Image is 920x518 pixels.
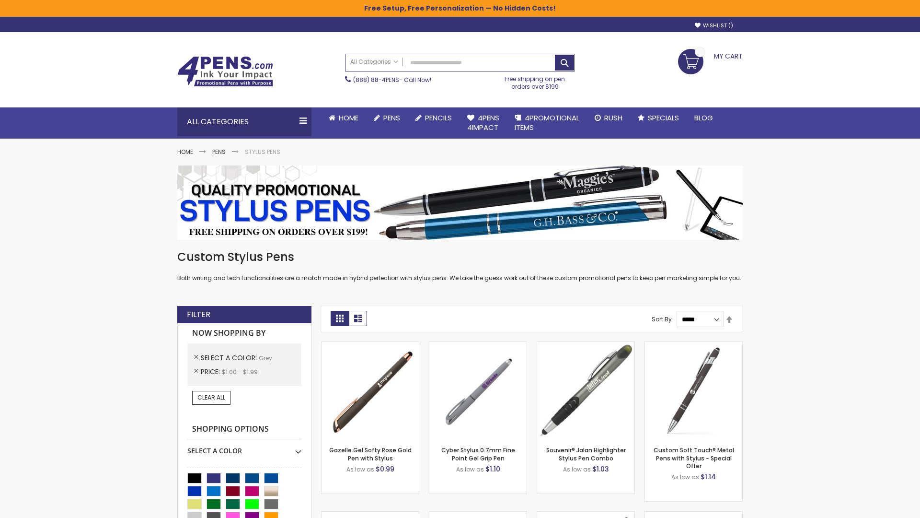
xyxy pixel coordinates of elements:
[460,107,507,139] a: 4Pens4impact
[187,439,301,456] div: Select A Color
[212,148,226,156] a: Pens
[187,419,301,440] strong: Shopping Options
[345,54,403,70] a: All Categories
[687,107,721,129] a: Blog
[645,342,742,439] img: Custom Soft Touch® Metal Pens with Stylus-Grey
[321,107,366,129] a: Home
[339,113,358,123] span: Home
[694,113,713,123] span: Blog
[187,323,301,343] strong: Now Shopping by
[201,367,222,377] span: Price
[701,472,716,482] span: $1.14
[383,113,400,123] span: Pens
[429,342,527,439] img: Cyber Stylus 0.7mm Fine Point Gel Grip Pen-Grey
[353,76,399,84] a: (888) 88-4PENS
[652,315,672,323] label: Sort By
[177,56,273,87] img: 4Pens Custom Pens and Promotional Products
[515,113,579,132] span: 4PROMOTIONAL ITEMS
[366,107,408,129] a: Pens
[322,342,419,439] img: Gazelle Gel Softy Rose Gold Pen with Stylus-Grey
[441,446,515,462] a: Cyber Stylus 0.7mm Fine Point Gel Grip Pen
[485,464,500,474] span: $1.10
[322,341,419,350] a: Gazelle Gel Softy Rose Gold Pen with Stylus-Grey
[177,107,311,136] div: All Categories
[429,341,527,350] a: Cyber Stylus 0.7mm Fine Point Gel Grip Pen-Grey
[456,465,484,473] span: As low as
[507,107,587,139] a: 4PROMOTIONALITEMS
[197,393,225,401] span: Clear All
[425,113,452,123] span: Pencils
[563,465,591,473] span: As low as
[177,249,743,283] div: Both writing and tech functionalities are a match made in hybrid perfection with stylus pens. We ...
[259,354,272,362] span: Grey
[592,464,609,474] span: $1.03
[177,249,743,265] h1: Custom Stylus Pens
[495,71,575,91] div: Free shipping on pen orders over $199
[177,165,743,240] img: Stylus Pens
[587,107,630,129] a: Rush
[329,446,412,462] a: Gazelle Gel Softy Rose Gold Pen with Stylus
[245,148,280,156] strong: Stylus Pens
[537,342,634,439] img: Souvenir® Jalan Highlighter Stylus Pen Combo-Grey
[648,113,679,123] span: Specials
[645,341,742,350] a: Custom Soft Touch® Metal Pens with Stylus-Grey
[408,107,460,129] a: Pencils
[695,22,733,29] a: Wishlist
[201,353,259,363] span: Select A Color
[671,473,699,481] span: As low as
[350,58,398,66] span: All Categories
[537,341,634,350] a: Souvenir® Jalan Highlighter Stylus Pen Combo-Grey
[222,368,258,376] span: $1.00 - $1.99
[630,107,687,129] a: Specials
[187,309,210,320] strong: Filter
[346,465,374,473] span: As low as
[604,113,622,123] span: Rush
[331,311,349,326] strong: Grid
[353,76,431,84] span: - Call Now!
[546,446,626,462] a: Souvenir® Jalan Highlighter Stylus Pen Combo
[467,113,499,132] span: 4Pens 4impact
[376,464,394,474] span: $0.99
[177,148,193,156] a: Home
[654,446,734,470] a: Custom Soft Touch® Metal Pens with Stylus - Special Offer
[192,391,230,404] a: Clear All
